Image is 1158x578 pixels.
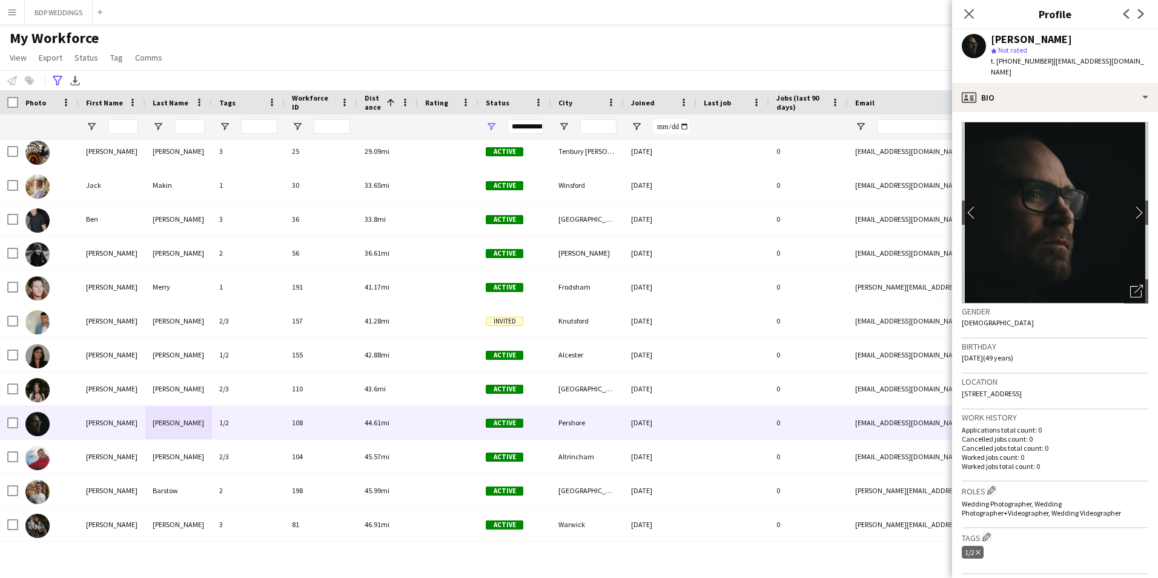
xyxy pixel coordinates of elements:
[962,531,1148,543] h3: Tags
[5,50,31,65] a: View
[425,98,448,107] span: Rating
[292,121,303,132] button: Open Filter Menu
[769,135,848,168] div: 0
[365,350,389,359] span: 42.88mi
[558,121,569,132] button: Open Filter Menu
[145,542,212,575] div: [PERSON_NAME]
[285,202,357,236] div: 36
[70,50,103,65] a: Status
[10,52,27,63] span: View
[365,181,389,190] span: 33.65mi
[285,270,357,304] div: 191
[624,406,696,439] div: [DATE]
[145,372,212,405] div: [PERSON_NAME]
[486,249,523,258] span: Active
[219,121,230,132] button: Open Filter Menu
[962,462,1148,471] p: Worked jobs total count: 0
[10,29,99,47] span: My Workforce
[285,168,357,202] div: 30
[145,508,212,541] div: [PERSON_NAME]
[145,168,212,202] div: Makin
[365,452,389,461] span: 45.57mi
[776,93,826,111] span: Jobs (last 90 days)
[624,440,696,473] div: [DATE]
[848,440,1090,473] div: [EMAIL_ADDRESS][DOMAIN_NAME]
[486,121,497,132] button: Open Filter Menu
[79,236,145,270] div: [PERSON_NAME]
[855,98,875,107] span: Email
[551,474,624,507] div: [GEOGRAPHIC_DATA]
[551,270,624,304] div: Frodsham
[624,135,696,168] div: [DATE]
[212,236,285,270] div: 2
[145,135,212,168] div: [PERSON_NAME]
[486,487,523,496] span: Active
[769,270,848,304] div: 0
[314,119,350,134] input: Workforce ID Filter Input
[962,453,1148,462] p: Worked jobs count: 0
[848,168,1090,202] div: [EMAIL_ADDRESS][DOMAIN_NAME]
[365,214,386,224] span: 33.8mi
[25,344,50,368] img: Katie Trueman
[962,484,1148,497] h3: Roles
[769,236,848,270] div: 0
[769,304,848,337] div: 0
[962,389,1022,398] span: [STREET_ADDRESS]
[285,474,357,507] div: 198
[25,174,50,199] img: Jack Makin
[25,412,50,436] img: Duncan Cox
[848,236,1090,270] div: [EMAIL_ADDRESS][DOMAIN_NAME]
[365,282,389,291] span: 41.17mi
[848,338,1090,371] div: [EMAIL_ADDRESS][DOMAIN_NAME]
[769,542,848,575] div: 0
[769,508,848,541] div: 0
[25,98,46,107] span: Photo
[486,419,523,428] span: Active
[848,474,1090,507] div: [PERSON_NAME][EMAIL_ADDRESS][DOMAIN_NAME]
[486,283,523,292] span: Active
[292,93,336,111] span: Workforce ID
[624,474,696,507] div: [DATE]
[79,508,145,541] div: [PERSON_NAME]
[174,119,205,134] input: Last Name Filter Input
[79,474,145,507] div: [PERSON_NAME]
[25,378,50,402] img: Natalie Watkins
[68,73,82,88] app-action-btn: Export XLSX
[25,310,50,334] img: Anthony Lewis
[285,236,357,270] div: 56
[848,406,1090,439] div: [EMAIL_ADDRESS][DOMAIN_NAME]
[108,119,138,134] input: First Name Filter Input
[704,98,731,107] span: Last job
[79,542,145,575] div: [PERSON_NAME]
[285,406,357,439] div: 108
[962,353,1013,362] span: [DATE] (49 years)
[486,147,523,156] span: Active
[551,202,624,236] div: [GEOGRAPHIC_DATA]
[962,425,1148,434] p: Applications total count: 0
[848,202,1090,236] div: [EMAIL_ADDRESS][DOMAIN_NAME]
[212,135,285,168] div: 3
[624,372,696,405] div: [DATE]
[962,443,1148,453] p: Cancelled jobs total count: 0
[79,135,145,168] div: [PERSON_NAME]
[631,121,642,132] button: Open Filter Menu
[25,514,50,538] img: darren powell
[551,440,624,473] div: Altrincham
[285,338,357,371] div: 155
[212,372,285,405] div: 2/3
[855,121,866,132] button: Open Filter Menu
[79,168,145,202] div: Jack
[848,270,1090,304] div: [PERSON_NAME][EMAIL_ADDRESS][DOMAIN_NAME]
[551,372,624,405] div: [GEOGRAPHIC_DATA]
[365,248,389,257] span: 36.61mi
[212,474,285,507] div: 2
[50,73,65,88] app-action-btn: Advanced filters
[25,446,50,470] img: Thomas Groves
[848,135,1090,168] div: [EMAIL_ADDRESS][DOMAIN_NAME]
[285,135,357,168] div: 25
[212,202,285,236] div: 3
[624,236,696,270] div: [DATE]
[848,542,1090,575] div: [PERSON_NAME][EMAIL_ADDRESS][DOMAIN_NAME]
[769,338,848,371] div: 0
[153,121,164,132] button: Open Filter Menu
